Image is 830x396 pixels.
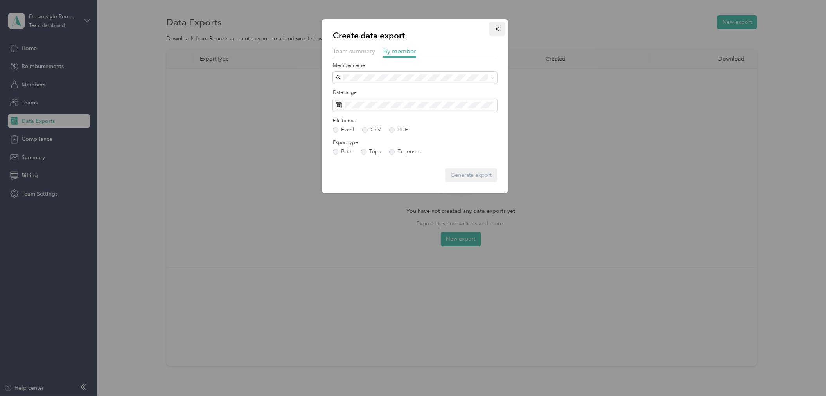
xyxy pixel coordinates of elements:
label: Expenses [389,149,421,155]
label: CSV [362,127,381,133]
label: Date range [333,89,497,96]
label: File format [333,117,497,124]
label: Trips [361,149,381,155]
label: Member name [333,62,497,69]
label: Excel [333,127,354,133]
label: Export type [333,139,497,146]
span: Team summary [333,47,375,55]
p: Create data export [333,30,497,41]
label: PDF [389,127,408,133]
span: By member [383,47,416,55]
iframe: Everlance-gr Chat Button Frame [786,352,830,396]
label: Both [333,149,353,155]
